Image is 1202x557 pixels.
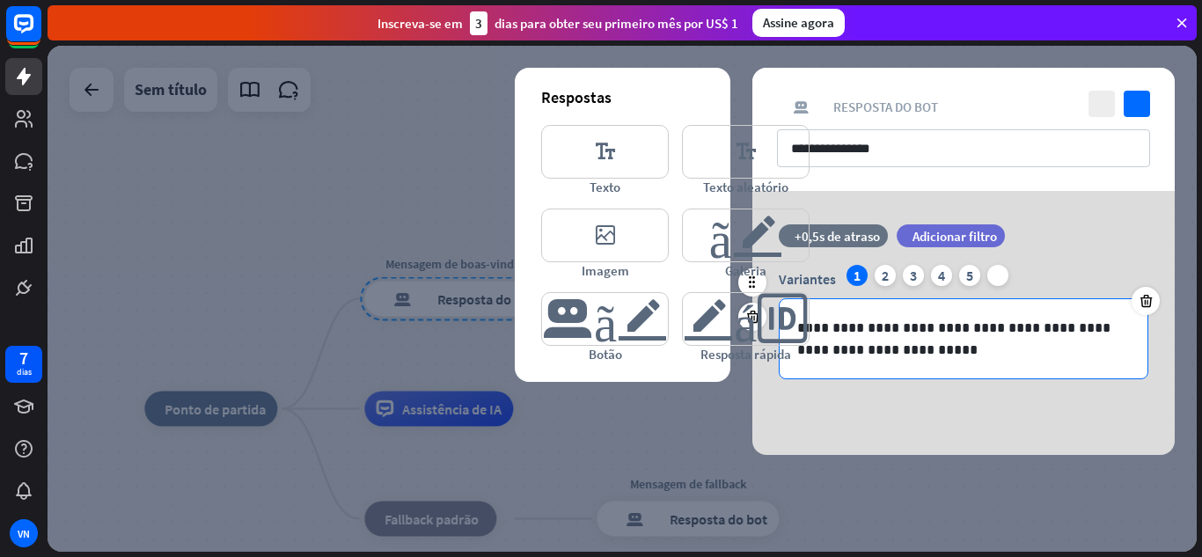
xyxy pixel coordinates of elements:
font: Galeria [725,262,766,279]
font: editor_respostas_rápidas [683,293,809,345]
font: Variantes [779,270,836,288]
font: dias [17,366,32,377]
font: Resposta do bot [833,99,938,115]
font: 1 [854,267,861,284]
font: 4 [938,267,945,284]
font: Assine agora [763,14,834,31]
font: 5 [966,267,973,284]
font: dias para obter seu primeiro mês por US$ 1 [495,15,738,32]
font: +0,5s de atraso [795,228,880,245]
font: 3 [475,15,482,32]
a: 7 dias [5,346,42,383]
font: Inscreva-se em [377,15,463,32]
font: 3 [910,267,917,284]
font: Resposta rápida [700,346,791,363]
font: Texto aleatório [703,179,788,195]
font: VN [18,527,30,540]
font: 7 [19,347,28,369]
font: 2 [882,267,889,284]
font: cartão_editor [709,209,783,261]
button: Abra o widget de bate-papo do LiveChat [14,7,67,60]
font: resposta do bot de bloco [777,99,825,115]
font: Adicionar filtro [912,228,997,245]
